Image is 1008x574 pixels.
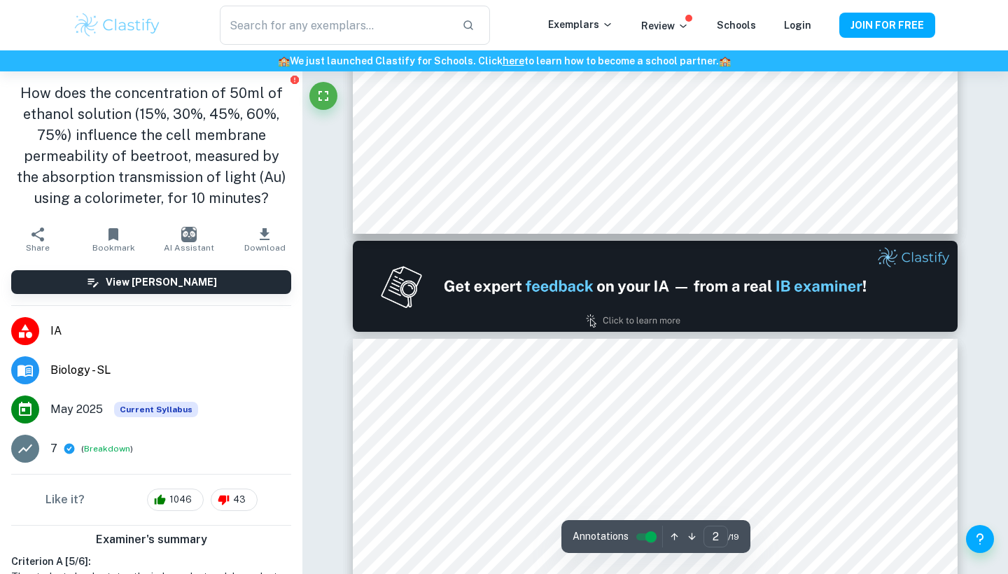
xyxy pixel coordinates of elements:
[278,55,290,66] span: 🏫
[11,83,291,209] h1: How does the concentration of 50ml of ethanol solution (15%, 30%, 45%, 60%, 75%) influence the ce...
[784,20,811,31] a: Login
[728,531,739,543] span: / 19
[81,442,133,456] span: ( )
[73,11,162,39] img: Clastify logo
[309,82,337,110] button: Fullscreen
[966,525,994,553] button: Help and Feedback
[76,220,151,259] button: Bookmark
[717,20,756,31] a: Schools
[114,402,198,417] div: This exemplar is based on the current syllabus. Feel free to refer to it for inspiration/ideas wh...
[839,13,935,38] button: JOIN FOR FREE
[225,493,253,507] span: 43
[50,323,291,339] span: IA
[84,442,130,455] button: Breakdown
[6,531,297,548] h6: Examiner's summary
[92,243,135,253] span: Bookmark
[641,18,689,34] p: Review
[353,241,958,332] img: Ad
[106,274,217,290] h6: View [PERSON_NAME]
[114,402,198,417] span: Current Syllabus
[147,489,204,511] div: 1046
[227,220,302,259] button: Download
[11,270,291,294] button: View [PERSON_NAME]
[220,6,451,45] input: Search for any exemplars...
[45,491,85,508] h6: Like it?
[573,529,629,544] span: Annotations
[548,17,613,32] p: Exemplars
[164,243,214,253] span: AI Assistant
[26,243,50,253] span: Share
[3,53,1005,69] h6: We just launched Clastify for Schools. Click to learn how to become a school partner.
[50,440,57,457] p: 7
[162,493,199,507] span: 1046
[151,220,227,259] button: AI Assistant
[211,489,258,511] div: 43
[50,362,291,379] span: Biology - SL
[181,227,197,242] img: AI Assistant
[244,243,286,253] span: Download
[289,74,300,85] button: Report issue
[50,401,103,418] span: May 2025
[719,55,731,66] span: 🏫
[11,554,291,569] h6: Criterion A [ 5 / 6 ]:
[503,55,524,66] a: here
